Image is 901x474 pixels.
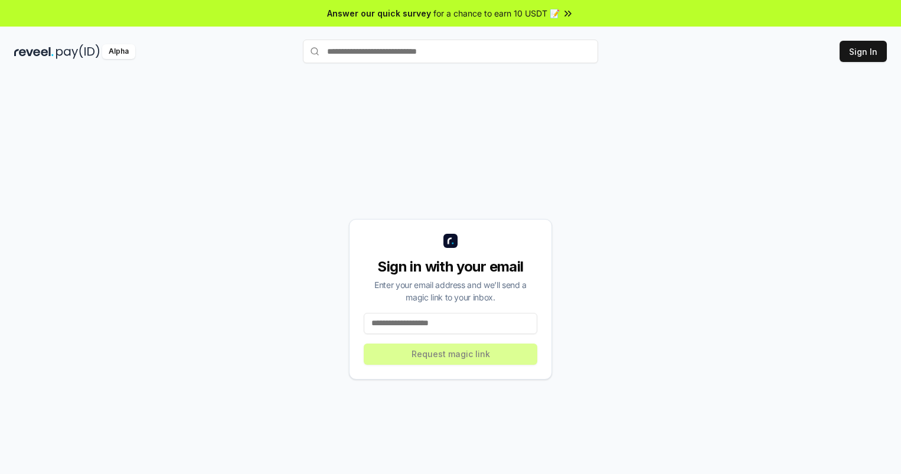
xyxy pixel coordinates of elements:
span: Answer our quick survey [327,7,431,19]
span: for a chance to earn 10 USDT 📝 [433,7,560,19]
button: Sign In [840,41,887,62]
img: reveel_dark [14,44,54,59]
img: pay_id [56,44,100,59]
img: logo_small [443,234,458,248]
div: Sign in with your email [364,257,537,276]
div: Alpha [102,44,135,59]
div: Enter your email address and we’ll send a magic link to your inbox. [364,279,537,303]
